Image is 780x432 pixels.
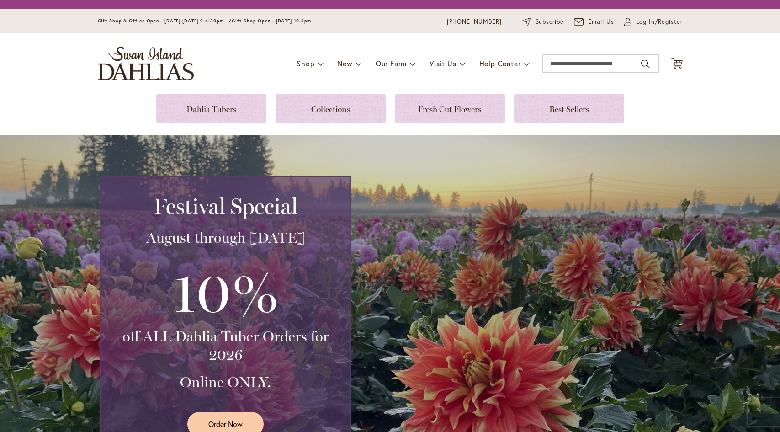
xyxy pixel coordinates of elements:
a: Email Us [574,17,614,27]
span: Visit Us [430,59,456,68]
a: [PHONE_NUMBER] [447,17,502,27]
h3: August through [DATE] [112,229,340,247]
h2: Festival Special [112,193,340,219]
span: Our Farm [376,59,407,68]
span: Email Us [588,17,614,27]
h3: off ALL Dahlia Tuber Orders for 2026 [112,327,340,364]
span: New [337,59,352,68]
a: store logo [98,47,194,80]
a: Subscribe [522,17,564,27]
a: Log In/Register [624,17,683,27]
h3: Online ONLY. [112,373,340,391]
span: Subscribe [536,17,564,27]
span: Gift Shop Open - [DATE] 10-3pm [232,18,311,24]
span: Order Now [208,419,243,429]
span: Help Center [479,59,521,68]
span: Shop [297,59,314,68]
span: Gift Shop & Office Open - [DATE]-[DATE] 9-4:30pm / [98,18,232,24]
button: Search [641,57,649,71]
span: Log In/Register [636,17,683,27]
h3: 10% [112,256,340,327]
